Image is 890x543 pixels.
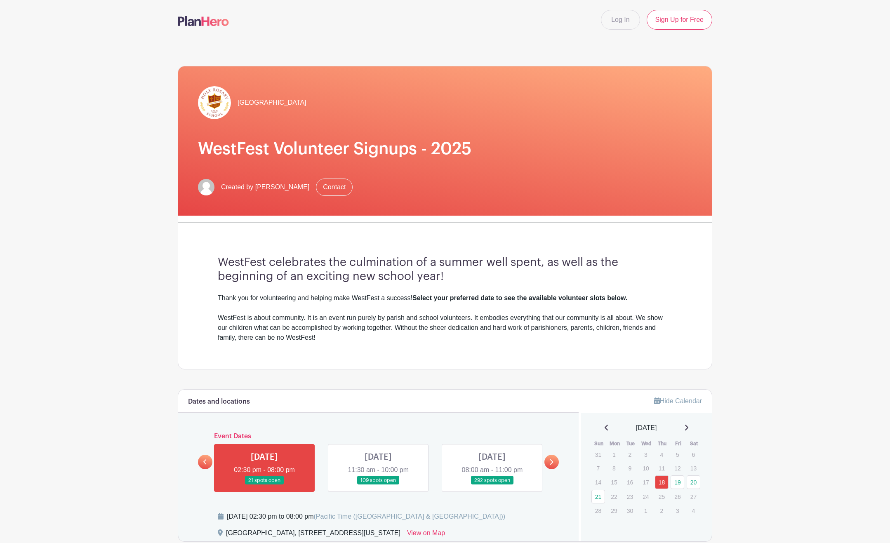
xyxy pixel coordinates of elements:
p: 3 [639,448,652,461]
span: (Pacific Time ([GEOGRAPHIC_DATA] & [GEOGRAPHIC_DATA])) [313,513,505,520]
p: 12 [671,462,684,475]
p: 28 [591,504,605,517]
a: 21 [591,490,605,503]
th: Fri [670,440,686,448]
p: 13 [687,462,700,475]
a: Hide Calendar [654,397,702,404]
img: hr-logo-circle.png [198,86,231,119]
a: 20 [687,475,700,489]
p: 3 [671,504,684,517]
p: 7 [591,462,605,475]
a: View on Map [407,528,445,541]
span: [GEOGRAPHIC_DATA] [238,98,306,108]
span: Created by [PERSON_NAME] [221,182,309,192]
a: Log In [601,10,640,30]
p: 11 [655,462,669,475]
h3: WestFest celebrates the culmination of a summer well spent, as well as the beginning of an exciti... [218,256,672,283]
p: 22 [607,490,621,503]
strong: Select your preferred date to see the available volunteer slots below. [412,294,627,301]
p: 15 [607,476,621,489]
div: Thank you for volunteering and helping make WestFest a success! [218,293,672,303]
p: 1 [639,504,652,517]
p: 9 [623,462,637,475]
span: [DATE] [636,423,657,433]
th: Sat [686,440,702,448]
th: Mon [607,440,623,448]
p: 4 [655,448,669,461]
th: Sun [591,440,607,448]
th: Tue [623,440,639,448]
p: 6 [687,448,700,461]
h6: Event Dates [212,433,544,440]
div: [GEOGRAPHIC_DATA], [STREET_ADDRESS][US_STATE] [226,528,400,541]
p: 31 [591,448,605,461]
img: logo-507f7623f17ff9eddc593b1ce0a138ce2505c220e1c5a4e2b4648c50719b7d32.svg [178,16,229,26]
p: 1 [607,448,621,461]
p: 24 [639,490,652,503]
a: 18 [655,475,669,489]
div: [DATE] 02:30 pm to 08:00 pm [227,512,505,522]
p: 14 [591,476,605,489]
div: WestFest is about community. It is an event run purely by parish and school volunteers. It embodi... [218,313,672,343]
p: 8 [607,462,621,475]
p: 29 [607,504,621,517]
a: Contact [316,179,353,196]
p: 23 [623,490,637,503]
p: 2 [655,504,669,517]
a: 19 [671,475,684,489]
h1: WestFest Volunteer Signups - 2025 [198,139,692,159]
p: 5 [671,448,684,461]
p: 2 [623,448,637,461]
a: Sign Up for Free [647,10,712,30]
p: 17 [639,476,652,489]
p: 27 [687,490,700,503]
p: 30 [623,504,637,517]
p: 25 [655,490,669,503]
p: 10 [639,462,652,475]
p: 26 [671,490,684,503]
img: default-ce2991bfa6775e67f084385cd625a349d9dcbb7a52a09fb2fda1e96e2d18dcdb.png [198,179,214,195]
p: 16 [623,476,637,489]
h6: Dates and locations [188,398,250,406]
th: Wed [638,440,655,448]
th: Thu [655,440,671,448]
p: 4 [687,504,700,517]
